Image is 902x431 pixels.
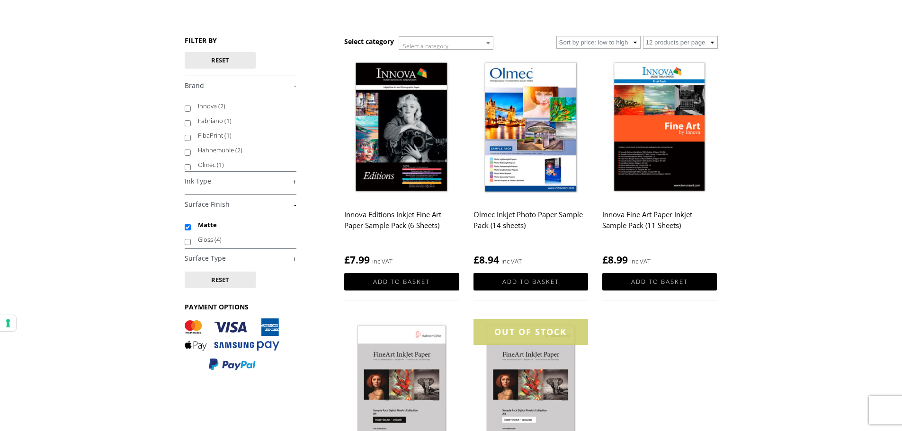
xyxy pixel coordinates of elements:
span: £ [473,253,479,266]
button: Reset [185,272,256,288]
span: £ [344,253,350,266]
h4: Brand [185,76,296,95]
h2: Olmec Inkjet Photo Paper Sample Pack (14 sheets) [473,206,588,244]
a: + [185,254,296,263]
span: (4) [214,235,222,244]
span: £ [602,253,608,266]
a: Add to basket: “Olmec Inkjet Photo Paper Sample Pack (14 sheets)” [473,273,588,290]
span: (2) [218,102,225,110]
h2: Innova Editions Inkjet Fine Art Paper Sample Pack (6 Sheets) [344,206,459,244]
strong: inc VAT [372,256,393,267]
span: (2) [235,146,242,154]
span: (1) [217,160,224,169]
select: Shop order [556,36,641,49]
label: Fabriano [198,114,287,128]
a: Olmec Inkjet Photo Paper Sample Pack (14 sheets) £8.94 inc VAT [473,56,588,267]
bdi: 7.99 [344,253,370,266]
label: Olmec [198,158,287,172]
span: (1) [224,131,232,140]
a: Add to basket: “Innova Editions Inkjet Fine Art Paper Sample Pack (6 Sheets)” [344,273,459,290]
h3: FILTER BY [185,36,296,45]
strong: inc VAT [501,256,522,267]
img: Innova Fine Art Paper Inkjet Sample Pack (11 Sheets) [602,56,717,200]
a: Innova Fine Art Paper Inkjet Sample Pack (11 Sheets) £8.99 inc VAT [602,56,717,267]
h3: PAYMENT OPTIONS [185,302,296,311]
a: Innova Editions Inkjet Fine Art Paper Sample Pack (6 Sheets) £7.99 inc VAT [344,56,459,267]
h3: Select category [344,37,394,46]
span: Select a category [403,42,448,50]
a: Add to basket: “Innova Fine Art Paper Inkjet Sample Pack (11 Sheets)” [602,273,717,290]
h4: Surface Finish [185,194,296,213]
img: Olmec Inkjet Photo Paper Sample Pack (14 sheets) [473,56,588,200]
div: OUT OF STOCK [473,319,588,345]
label: Matte [198,218,287,232]
bdi: 8.99 [602,253,628,266]
img: Innova Editions Inkjet Fine Art Paper Sample Pack (6 Sheets) [344,56,459,200]
h4: Ink Type [185,171,296,190]
a: - [185,81,296,90]
h2: Innova Fine Art Paper Inkjet Sample Pack (11 Sheets) [602,206,717,244]
button: Reset [185,52,256,69]
label: Gloss [198,232,287,247]
label: Hahnemuhle [198,143,287,158]
bdi: 8.94 [473,253,499,266]
span: (1) [224,116,232,125]
a: - [185,200,296,209]
label: FibaPrint [198,128,287,143]
h4: Surface Type [185,248,296,267]
img: PAYMENT OPTIONS [185,318,279,371]
a: + [185,177,296,186]
strong: inc VAT [630,256,651,267]
label: Innova [198,99,287,114]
